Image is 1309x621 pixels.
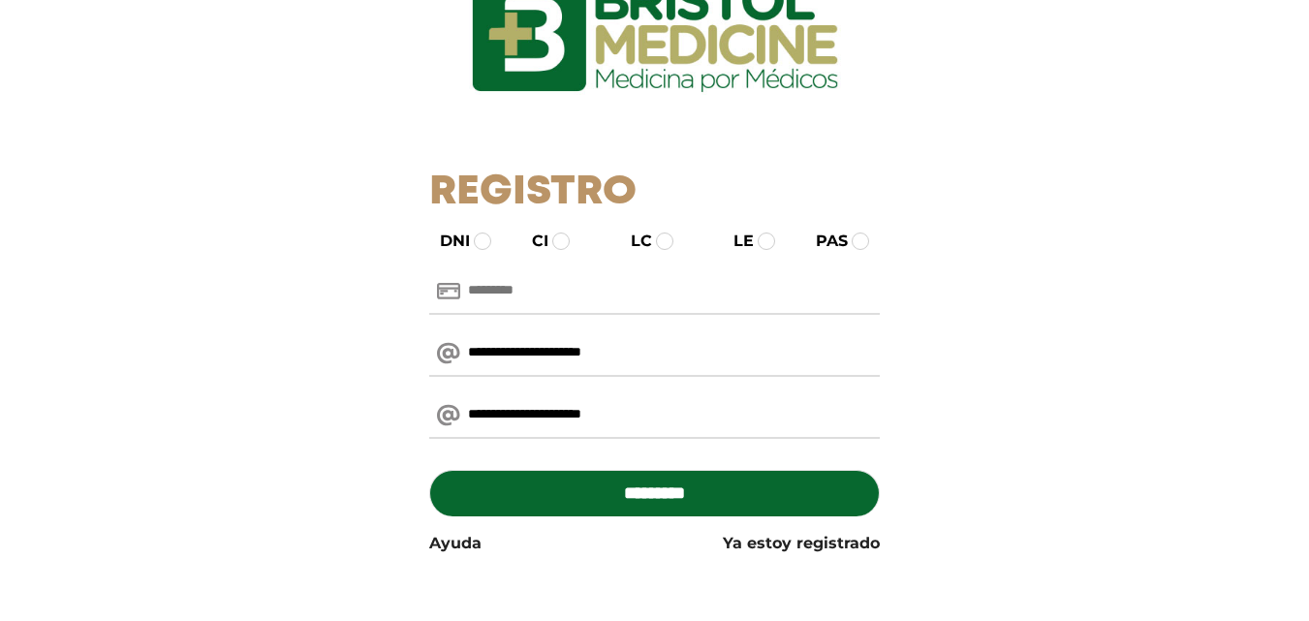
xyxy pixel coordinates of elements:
[429,532,482,555] a: Ayuda
[798,230,848,253] label: PAS
[723,532,880,555] a: Ya estoy registrado
[429,169,880,217] h1: Registro
[422,230,470,253] label: DNI
[514,230,548,253] label: CI
[716,230,754,253] label: LE
[613,230,652,253] label: LC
